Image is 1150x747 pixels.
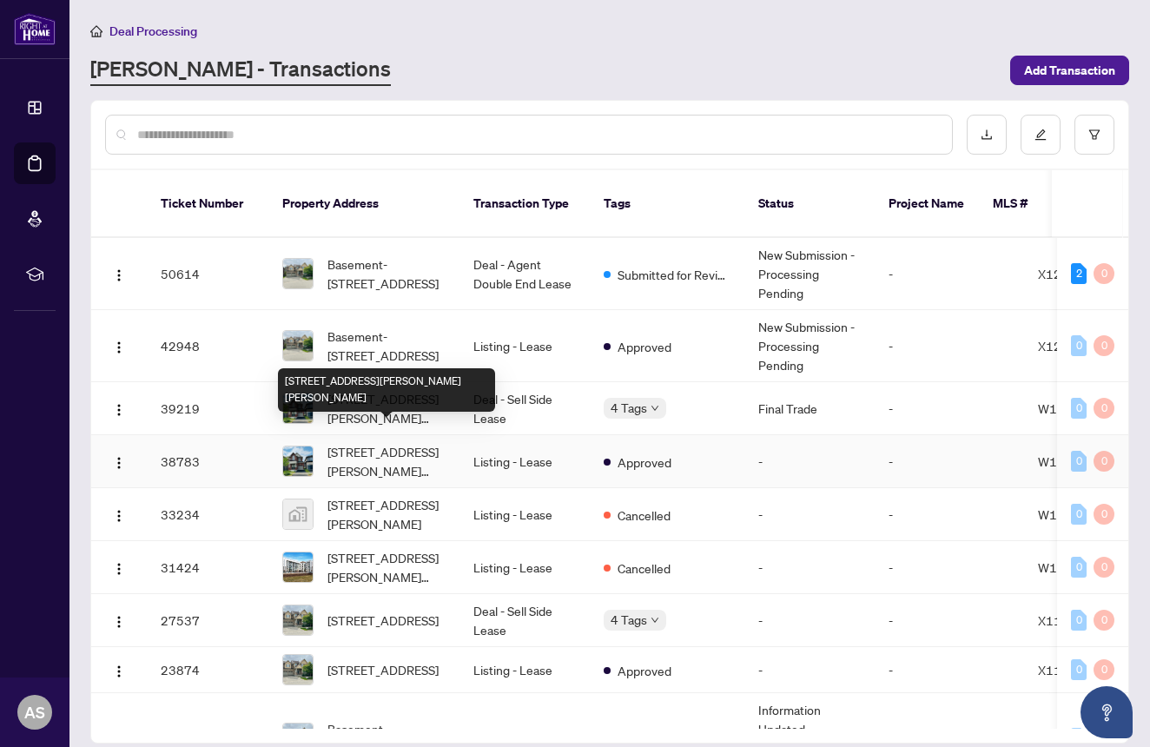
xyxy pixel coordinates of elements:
[327,495,446,533] span: [STREET_ADDRESS][PERSON_NAME]
[744,541,875,594] td: -
[1094,659,1114,680] div: 0
[744,594,875,647] td: -
[1038,338,1108,354] span: X12272417
[1071,659,1087,680] div: 0
[112,562,126,576] img: Logo
[1071,557,1087,578] div: 0
[459,382,590,435] td: Deal - Sell Side Lease
[1038,453,1112,469] span: W12211016
[14,13,56,45] img: logo
[283,331,313,360] img: thumbnail-img
[611,398,647,418] span: 4 Tags
[1071,504,1087,525] div: 0
[618,453,671,472] span: Approved
[1094,398,1114,419] div: 0
[1021,115,1061,155] button: edit
[1038,400,1112,416] span: W12211016
[1094,504,1114,525] div: 0
[981,129,993,141] span: download
[105,394,133,422] button: Logo
[105,260,133,288] button: Logo
[327,611,439,630] span: [STREET_ADDRESS]
[1071,335,1087,356] div: 0
[875,238,1024,310] td: -
[459,435,590,488] td: Listing - Lease
[1038,559,1112,575] span: W12093383
[268,170,459,238] th: Property Address
[283,605,313,635] img: thumbnail-img
[744,435,875,488] td: -
[105,606,133,634] button: Logo
[1010,56,1129,85] button: Add Transaction
[1071,263,1087,284] div: 2
[744,238,875,310] td: New Submission - Processing Pending
[105,332,133,360] button: Logo
[875,647,1024,693] td: -
[875,170,979,238] th: Project Name
[744,488,875,541] td: -
[112,403,126,417] img: Logo
[327,255,446,293] span: Basement-[STREET_ADDRESS]
[875,541,1024,594] td: -
[105,553,133,581] button: Logo
[611,610,647,630] span: 4 Tags
[875,435,1024,488] td: -
[1074,115,1114,155] button: filter
[618,559,671,578] span: Cancelled
[744,647,875,693] td: -
[1071,451,1087,472] div: 0
[327,442,446,480] span: [STREET_ADDRESS][PERSON_NAME][PERSON_NAME]
[744,310,875,382] td: New Submission - Processing Pending
[618,506,671,525] span: Cancelled
[283,655,313,684] img: thumbnail-img
[459,170,590,238] th: Transaction Type
[875,594,1024,647] td: -
[1094,610,1114,631] div: 0
[1094,263,1114,284] div: 0
[1071,610,1087,631] div: 0
[1071,398,1087,419] div: 0
[90,55,391,86] a: [PERSON_NAME] - Transactions
[147,382,268,435] td: 39219
[744,382,875,435] td: Final Trade
[283,259,313,288] img: thumbnail-img
[875,382,1024,435] td: -
[327,660,439,679] span: [STREET_ADDRESS]
[459,238,590,310] td: Deal - Agent Double End Lease
[459,594,590,647] td: Deal - Sell Side Lease
[618,265,730,284] span: Submitted for Review
[651,404,659,413] span: down
[147,310,268,382] td: 42948
[1094,557,1114,578] div: 0
[147,488,268,541] td: 33234
[112,615,126,629] img: Logo
[618,661,671,680] span: Approved
[105,500,133,528] button: Logo
[1081,686,1133,738] button: Open asap
[24,700,45,724] span: AS
[875,310,1024,382] td: -
[459,310,590,382] td: Listing - Lease
[979,170,1083,238] th: MLS #
[1038,506,1112,522] span: W12120129
[112,268,126,282] img: Logo
[147,541,268,594] td: 31424
[459,488,590,541] td: Listing - Lease
[651,616,659,625] span: down
[105,656,133,684] button: Logo
[967,115,1007,155] button: download
[90,25,102,37] span: home
[283,446,313,476] img: thumbnail-img
[1088,129,1100,141] span: filter
[147,170,268,238] th: Ticket Number
[147,594,268,647] td: 27537
[1094,451,1114,472] div: 0
[1024,56,1115,84] span: Add Transaction
[327,327,446,365] span: Basement-[STREET_ADDRESS]
[459,647,590,693] td: Listing - Lease
[278,368,495,412] div: [STREET_ADDRESS][PERSON_NAME][PERSON_NAME]
[112,456,126,470] img: Logo
[147,647,268,693] td: 23874
[283,499,313,529] img: thumbnail-img
[105,447,133,475] button: Logo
